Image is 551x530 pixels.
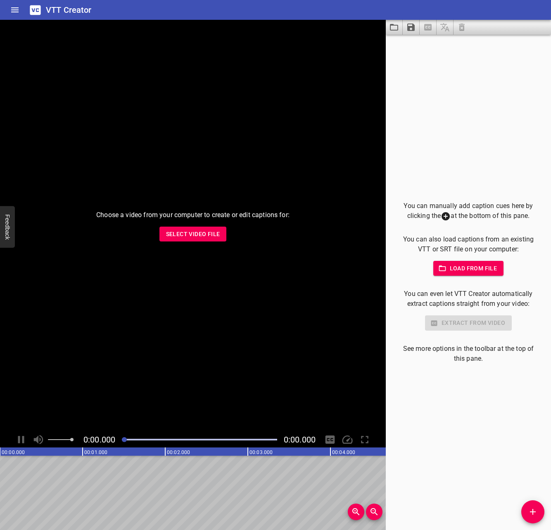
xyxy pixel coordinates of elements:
div: Hide/Show Captions [322,432,338,447]
svg: Load captions from file [389,22,399,32]
div: Toggle Full Screen [357,432,373,447]
p: You can also load captions from an existing VTT or SRT file on your computer: [399,234,538,254]
button: Load from file [433,261,504,276]
span: Load from file [440,263,497,274]
svg: Save captions to file [406,22,416,32]
p: See more options in the toolbar at the top of this pane. [399,344,538,364]
p: You can manually add caption cues here by clicking the at the bottom of this pane. [399,201,538,221]
div: Playback Speed [340,432,355,447]
text: 00:00.000 [2,450,25,455]
p: You can even let VTT Creator automatically extract captions straight from your video: [399,289,538,309]
span: Video Duration [284,435,316,445]
span: Current Time [83,435,115,445]
p: Choose a video from your computer to create or edit captions for: [96,210,290,220]
div: Play progress [122,439,277,440]
div: Select a video in the pane to the left to use this feature [399,315,538,331]
button: Select Video File [159,227,227,242]
text: 00:02.000 [167,450,190,455]
text: 00:01.000 [84,450,107,455]
span: Add some captions below, then you can translate them. [437,20,454,35]
span: Select Video File [166,229,220,239]
span: Select a video in the pane to the left, then you can automatically extract captions. [420,20,437,35]
button: Zoom Out [366,504,382,520]
button: Zoom In [348,504,364,520]
text: 00:04.000 [332,450,355,455]
button: Load captions from file [386,20,403,35]
h6: VTT Creator [46,3,92,17]
button: Save captions to file [403,20,420,35]
text: 00:03.000 [249,450,273,455]
button: Add Cue [521,500,544,523]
